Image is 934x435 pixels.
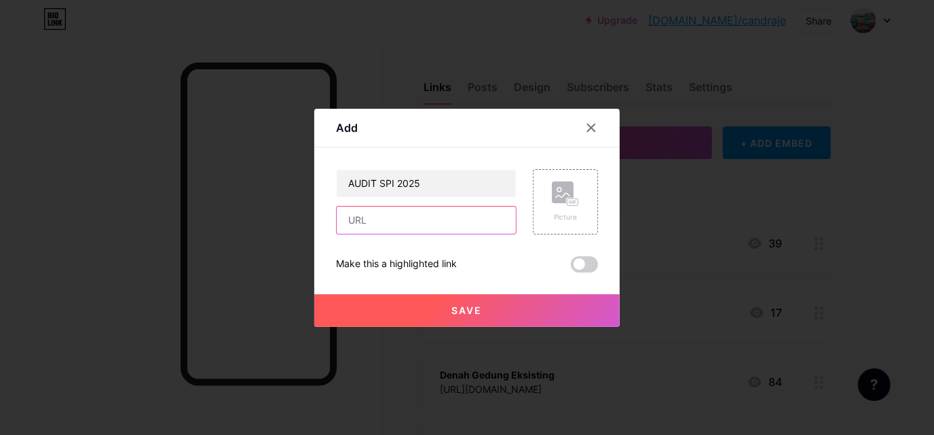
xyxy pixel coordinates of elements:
span: Save [452,304,483,316]
button: Save [314,294,620,327]
div: Make this a highlighted link [336,256,457,273]
input: Title [337,170,516,197]
div: Picture [552,212,579,222]
input: URL [337,207,516,234]
div: Add [336,120,358,136]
